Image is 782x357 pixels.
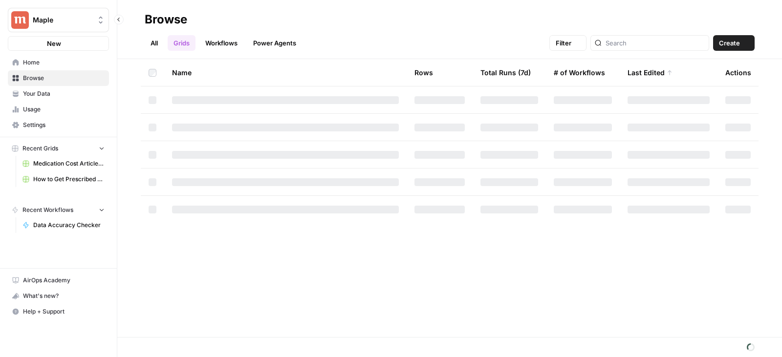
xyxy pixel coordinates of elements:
button: Filter [549,35,586,51]
button: Create [713,35,755,51]
span: New [47,39,61,48]
div: Name [172,59,399,86]
a: AirOps Academy [8,273,109,288]
a: Home [8,55,109,70]
button: What's new? [8,288,109,304]
a: Usage [8,102,109,117]
a: Your Data [8,86,109,102]
button: Workspace: Maple [8,8,109,32]
a: All [145,35,164,51]
div: Last Edited [628,59,673,86]
a: Workflows [199,35,243,51]
span: Recent Workflows [22,206,73,214]
span: How to Get Prescribed for [Medication] [33,175,105,184]
a: Power Agents [247,35,302,51]
span: Your Data [23,89,105,98]
button: Recent Grids [8,141,109,156]
div: What's new? [8,289,109,303]
img: Maple Logo [11,11,29,29]
span: Usage [23,105,105,114]
div: Total Runs (7d) [480,59,531,86]
a: Grids [168,35,195,51]
span: Medication Cost Articles Grid [33,159,105,168]
button: New [8,36,109,51]
span: AirOps Academy [23,276,105,285]
a: Browse [8,70,109,86]
input: Search [606,38,705,48]
span: Create [719,38,740,48]
span: Browse [23,74,105,83]
span: Filter [556,38,571,48]
div: Rows [414,59,433,86]
span: Home [23,58,105,67]
span: Help + Support [23,307,105,316]
span: Recent Grids [22,144,58,153]
span: Maple [33,15,92,25]
div: Actions [725,59,751,86]
span: Settings [23,121,105,129]
a: Medication Cost Articles Grid [18,156,109,171]
a: Data Accuracy Checker [18,217,109,233]
button: Help + Support [8,304,109,319]
div: # of Workflows [554,59,605,86]
a: How to Get Prescribed for [Medication] [18,171,109,187]
div: Browse [145,12,187,27]
a: Settings [8,117,109,133]
span: Data Accuracy Checker [33,221,105,230]
button: Recent Workflows [8,203,109,217]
